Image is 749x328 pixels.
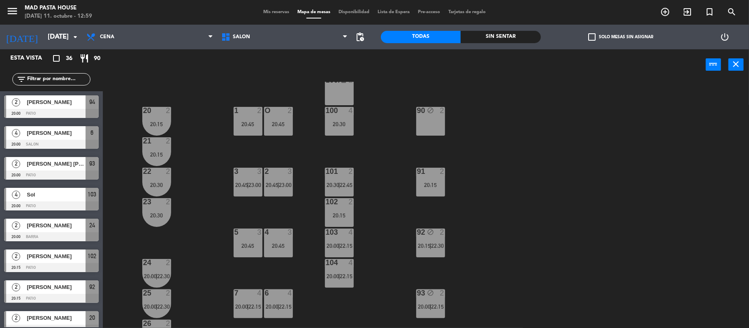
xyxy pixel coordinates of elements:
div: 20:45 [234,243,262,249]
span: 20:00 [327,273,339,279]
span: check_box_outline_blank [589,33,596,41]
div: 2 [257,107,262,114]
i: arrow_drop_down [70,32,80,42]
span: 22:15 [340,273,353,279]
span: | [247,303,249,310]
span: 2 [12,283,20,291]
span: 20:45 [235,182,248,188]
div: 25 [143,289,144,297]
div: Sin sentar [461,31,541,43]
span: [PERSON_NAME] [27,252,86,261]
div: 3 [288,168,292,175]
div: 22 [143,168,144,175]
div: 2 [348,76,353,84]
i: turned_in_not [705,7,714,17]
div: 4 [257,289,262,297]
span: 20 [89,313,95,323]
div: 5 [234,229,235,236]
span: [PERSON_NAME] [27,129,86,137]
span: 20:30 [327,182,339,188]
span: 2 [12,98,20,106]
span: Lista de Espera [373,10,414,14]
div: 3 [257,229,262,236]
div: 7 [234,289,235,297]
div: 2 [348,198,353,206]
span: [PERSON_NAME] [27,221,86,230]
div: 2 [166,137,171,145]
div: 4 [348,229,353,236]
i: crop_square [51,53,61,63]
div: 2 [166,289,171,297]
div: 20:15 [325,213,354,218]
span: 20:00 [418,303,431,310]
div: Todas [381,31,461,43]
span: 22:30 [158,273,170,279]
button: close [728,58,744,71]
span: 20:45 [266,182,278,188]
div: 20:45 [234,121,262,127]
div: 1 [234,107,235,114]
i: block [427,107,434,114]
span: | [339,243,340,249]
div: 21 [143,137,144,145]
div: 2 [440,107,445,114]
span: | [156,273,158,279]
span: | [339,182,340,188]
i: exit_to_app [682,7,692,17]
div: Mad Pasta House [25,4,92,12]
div: 4 [288,289,292,297]
div: 20:30 [142,182,171,188]
div: 4 [348,107,353,114]
span: 2 [12,314,20,322]
div: 2 [166,168,171,175]
div: 2 [440,168,445,175]
div: 23 [143,198,144,206]
div: 20 [143,107,144,114]
span: | [156,303,158,310]
div: 2 [348,168,353,175]
span: 103 [88,189,97,199]
i: block [427,289,434,296]
span: 22:15 [340,243,353,249]
span: Tarjetas de regalo [444,10,490,14]
span: 23:00 [279,182,292,188]
div: 3 [234,168,235,175]
div: 20:45 [264,121,293,127]
div: 26 [143,320,144,327]
span: 20:00 [327,243,339,249]
div: 20:15 [142,152,171,157]
div: 20:45 [264,243,293,249]
span: 22:30 [158,303,170,310]
input: Filtrar por nombre... [26,75,90,84]
span: 93 [89,159,95,169]
div: 4 [348,259,353,266]
div: 2 [440,289,445,297]
i: menu [6,5,19,17]
span: [PERSON_NAME] [27,283,86,291]
span: 90 [94,54,100,63]
button: power_input [706,58,721,71]
div: 20:15 [416,182,445,188]
i: block [427,229,434,236]
div: 2 [166,259,171,266]
span: 6 [91,128,94,138]
div: [DATE] 11. octubre - 12:59 [25,12,92,21]
span: Mis reservas [259,10,293,14]
span: | [430,303,431,310]
span: 20:00 [235,303,248,310]
div: 2 [166,198,171,206]
span: 2 [12,160,20,168]
span: 22:15 [279,303,292,310]
i: power_input [709,59,719,69]
div: 20:30 [142,213,171,218]
span: Cena [100,34,114,40]
span: | [278,182,279,188]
